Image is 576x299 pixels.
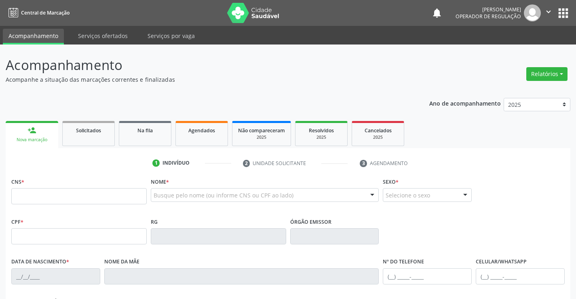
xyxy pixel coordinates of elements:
p: Acompanhe a situação das marcações correntes e finalizadas [6,75,401,84]
a: Serviços por vaga [142,29,200,43]
label: Celular/WhatsApp [476,256,527,268]
label: CPF [11,216,23,228]
button:  [541,4,556,21]
div: [PERSON_NAME] [456,6,521,13]
button: apps [556,6,570,20]
input: (__) _____-_____ [383,268,472,284]
label: CNS [11,176,24,188]
button: Relatórios [526,67,568,81]
label: Sexo [383,176,399,188]
div: Nova marcação [11,137,53,143]
span: Central de Marcação [21,9,70,16]
label: Data de nascimento [11,256,69,268]
label: Nº do Telefone [383,256,424,268]
i:  [544,7,553,16]
img: img [524,4,541,21]
div: 2025 [358,134,398,140]
button: notifications [431,7,443,19]
label: Órgão emissor [290,216,331,228]
label: Nome da mãe [104,256,139,268]
span: Solicitados [76,127,101,134]
p: Ano de acompanhamento [429,98,501,108]
a: Acompanhamento [3,29,64,45]
span: Busque pelo nome (ou informe CNS ou CPF ao lado) [154,191,293,199]
label: RG [151,216,158,228]
span: Cancelados [365,127,392,134]
span: Selecione o sexo [386,191,430,199]
span: Não compareceram [238,127,285,134]
a: Central de Marcação [6,6,70,19]
div: 2025 [238,134,285,140]
div: 2025 [301,134,342,140]
a: Serviços ofertados [72,29,133,43]
p: Acompanhamento [6,55,401,75]
div: Indivíduo [162,159,190,167]
div: person_add [27,126,36,135]
input: __/__/____ [11,268,100,284]
span: Resolvidos [309,127,334,134]
span: Agendados [188,127,215,134]
div: 1 [152,159,160,167]
label: Nome [151,176,169,188]
span: Na fila [137,127,153,134]
input: (__) _____-_____ [476,268,565,284]
span: Operador de regulação [456,13,521,20]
